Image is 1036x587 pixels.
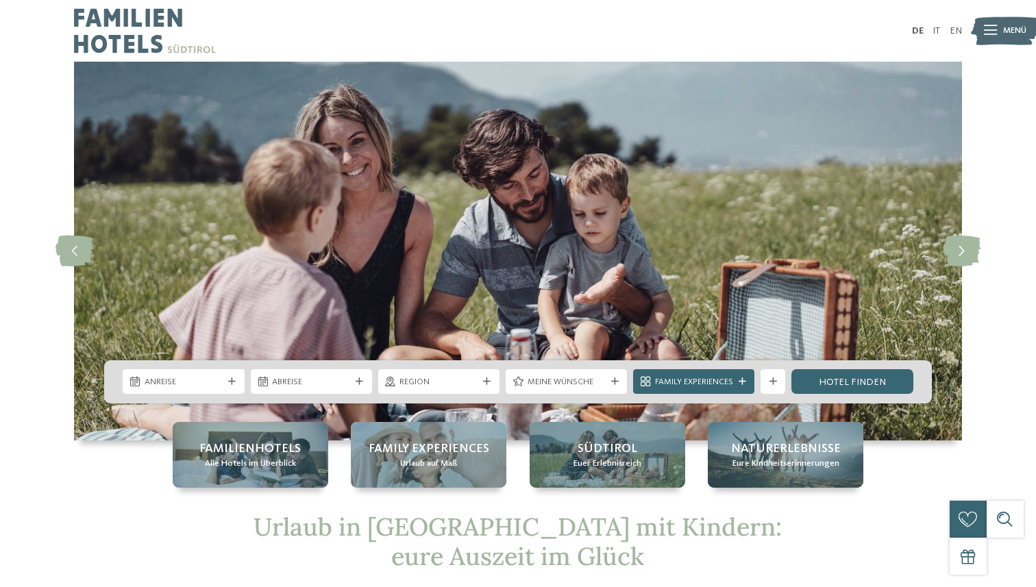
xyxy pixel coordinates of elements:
span: Urlaub in [GEOGRAPHIC_DATA] mit Kindern: eure Auszeit im Glück [254,511,782,572]
span: Abreise [272,376,350,388]
span: Südtirol [578,440,637,458]
span: Euer Erlebnisreich [573,458,641,470]
img: Urlaub in Südtirol mit Kindern – ein unvergessliches Erlebnis [74,62,962,440]
a: IT [933,26,940,36]
a: Hotel finden [791,369,913,394]
span: Menü [1003,25,1026,37]
span: Family Experiences [369,440,489,458]
span: Familienhotels [199,440,301,458]
span: Naturerlebnisse [731,440,841,458]
a: Urlaub in Südtirol mit Kindern – ein unvergessliches Erlebnis Südtirol Euer Erlebnisreich [530,422,685,488]
span: Meine Wünsche [528,376,606,388]
span: Anreise [145,376,223,388]
a: Urlaub in Südtirol mit Kindern – ein unvergessliches Erlebnis Familienhotels Alle Hotels im Überb... [173,422,328,488]
span: Urlaub auf Maß [400,458,457,470]
a: DE [912,26,924,36]
span: Region [399,376,478,388]
a: Urlaub in Südtirol mit Kindern – ein unvergessliches Erlebnis Naturerlebnisse Eure Kindheitserinn... [708,422,863,488]
span: Eure Kindheitserinnerungen [732,458,839,470]
span: Family Experiences [655,376,733,388]
a: EN [950,26,962,36]
a: Urlaub in Südtirol mit Kindern – ein unvergessliches Erlebnis Family Experiences Urlaub auf Maß [351,422,506,488]
span: Alle Hotels im Überblick [205,458,296,470]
